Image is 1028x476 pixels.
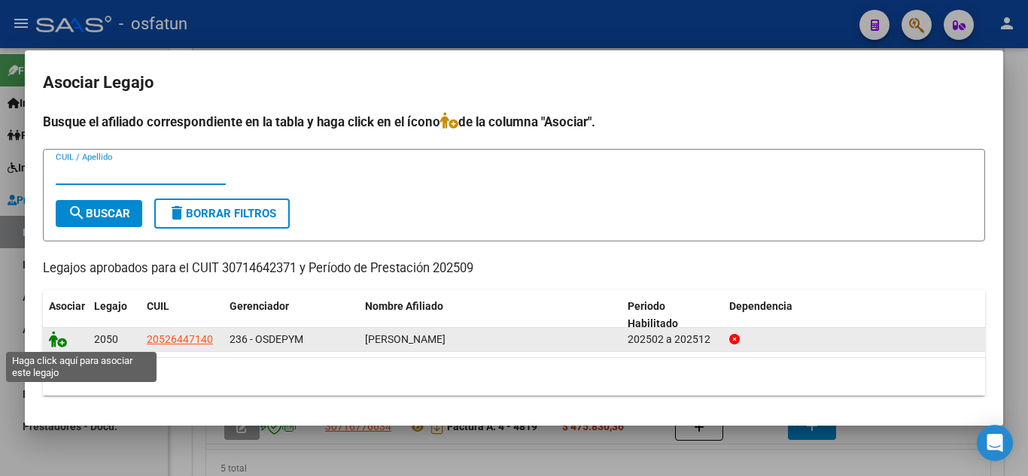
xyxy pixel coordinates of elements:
div: 202502 a 202512 [628,331,717,348]
span: BERNAL PINEDA SIMON [365,333,446,345]
datatable-header-cell: CUIL [141,290,224,340]
datatable-header-cell: Periodo Habilitado [622,290,723,340]
div: 1 registros [43,358,985,396]
datatable-header-cell: Gerenciador [224,290,359,340]
span: CUIL [147,300,169,312]
span: Nombre Afiliado [365,300,443,312]
datatable-header-cell: Dependencia [723,290,986,340]
span: Buscar [68,207,130,220]
span: Asociar [49,300,85,312]
datatable-header-cell: Asociar [43,290,88,340]
button: Borrar Filtros [154,199,290,229]
div: Open Intercom Messenger [977,425,1013,461]
datatable-header-cell: Legajo [88,290,141,340]
span: Periodo Habilitado [628,300,678,329]
span: 236 - OSDEPYM [230,333,303,345]
mat-icon: search [68,204,86,222]
span: Dependencia [729,300,792,312]
span: Borrar Filtros [168,207,276,220]
mat-icon: delete [168,204,186,222]
span: Gerenciador [230,300,289,312]
h4: Busque el afiliado correspondiente en la tabla y haga click en el ícono de la columna "Asociar". [43,112,985,132]
span: 2050 [94,333,118,345]
datatable-header-cell: Nombre Afiliado [359,290,622,340]
span: 20526447140 [147,333,213,345]
button: Buscar [56,200,142,227]
h2: Asociar Legajo [43,68,985,97]
span: Legajo [94,300,127,312]
p: Legajos aprobados para el CUIT 30714642371 y Período de Prestación 202509 [43,259,985,278]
